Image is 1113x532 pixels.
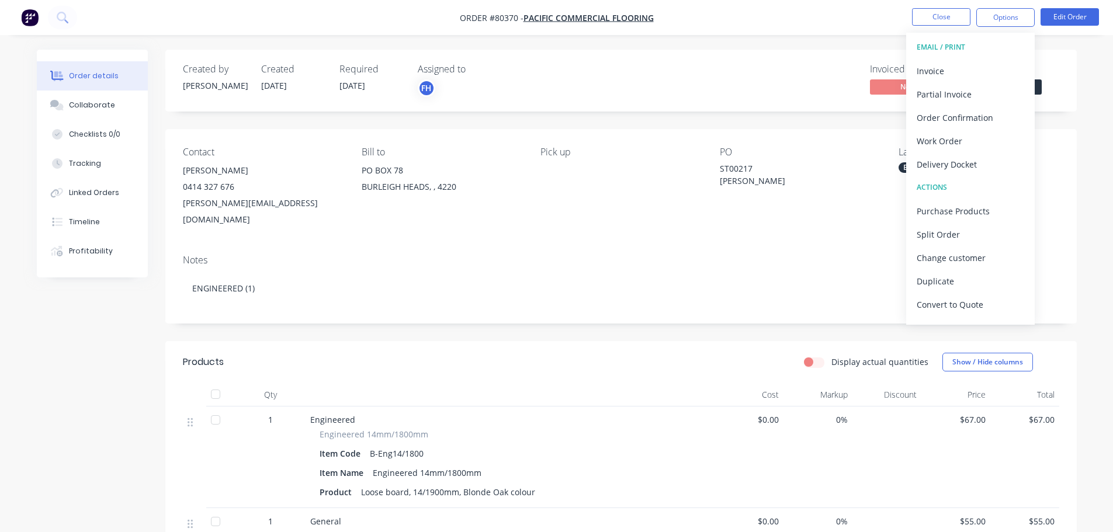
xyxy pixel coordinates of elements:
div: Pick up [540,147,701,158]
div: PO BOX 78BURLEIGH HEADS, , 4220 [362,162,522,200]
div: ACTIONS [917,180,1024,195]
div: B-Eng14/1800 [365,445,428,462]
button: Tracking [37,149,148,178]
div: Change customer [917,249,1024,266]
button: Close [912,8,970,26]
div: Order details [69,71,119,81]
div: Assigned to [418,64,535,75]
button: Edit Order [1041,8,1099,26]
span: General [310,516,341,527]
div: Linked Orders [69,187,119,198]
div: ENG [899,162,923,173]
div: BURLEIGH HEADS, , 4220 [362,179,522,195]
div: Labels [899,147,1059,158]
button: Change customer [906,246,1035,269]
div: Bill to [362,147,522,158]
button: Delivery Docket [906,152,1035,176]
div: Work Order [917,133,1024,149]
div: Qty [235,383,306,406]
button: Convert to Quote [906,293,1035,316]
button: Timeline [37,207,148,237]
div: EMAIL / PRINT [917,40,1024,55]
button: Profitability [37,237,148,266]
span: [DATE] [261,80,287,91]
div: Invoice [917,62,1024,79]
button: FH [418,79,435,97]
div: Created [261,64,325,75]
div: Item Code [320,445,365,462]
span: No [870,79,940,94]
label: Display actual quantities [831,356,928,368]
div: Collaborate [69,100,115,110]
div: Invoiced [870,64,958,75]
span: 1 [268,413,273,426]
button: Invoice [906,59,1035,82]
div: Price [921,383,990,406]
span: 0% [788,413,848,426]
button: Split Order [906,222,1035,246]
button: EMAIL / PRINT [906,36,1035,59]
div: Order Confirmation [917,109,1024,126]
div: Split Order [917,226,1024,243]
div: Tracking [69,158,101,169]
span: $67.00 [926,413,986,426]
div: Products [183,355,224,369]
div: Cost [715,383,783,406]
div: Duplicate [917,273,1024,290]
div: Checklists 0/0 [69,129,120,140]
button: Duplicate [906,269,1035,293]
div: Delivery Docket [917,156,1024,173]
span: $55.00 [926,515,986,527]
div: Item Name [320,464,368,481]
button: Archive [906,316,1035,339]
button: Purchase Products [906,199,1035,222]
div: Created by [183,64,247,75]
button: Show / Hide columns [942,353,1033,371]
div: Purchase Products [917,203,1024,220]
img: Factory [21,9,39,26]
div: Required [339,64,404,75]
span: 1 [268,515,273,527]
div: PO BOX 78 [362,162,522,179]
div: Partial Invoice [917,86,1024,103]
div: Timeline [69,217,100,227]
div: Markup [783,383,852,406]
span: [DATE] [339,80,365,91]
div: [PERSON_NAME] [183,79,247,92]
div: Convert to Quote [917,296,1024,313]
span: $55.00 [995,515,1055,527]
button: ACTIONS [906,176,1035,199]
button: Partial Invoice [906,82,1035,106]
div: Contact [183,147,343,158]
div: [PERSON_NAME][EMAIL_ADDRESS][DOMAIN_NAME] [183,195,343,228]
span: $0.00 [719,413,779,426]
div: Archive [917,319,1024,336]
button: Work Order [906,129,1035,152]
div: Notes [183,255,1059,266]
button: Linked Orders [37,178,148,207]
div: ENGINEERED (1) [183,270,1059,306]
button: Options [976,8,1035,27]
button: Collaborate [37,91,148,120]
span: $67.00 [995,413,1055,426]
div: [PERSON_NAME] [183,162,343,179]
span: Order #80370 - [460,12,523,23]
div: Loose board, 14/1900mm, Blonde Oak colour [356,484,540,500]
div: ST00217 [PERSON_NAME] [720,162,866,187]
span: Engineered 14mm/1800mm [320,428,428,440]
span: 0% [788,515,848,527]
div: 0414 327 676 [183,179,343,195]
span: Engineered [310,414,355,425]
a: Pacific Commercial Flooring [523,12,654,23]
div: Engineered 14mm/1800mm [368,464,486,481]
div: Profitability [69,246,113,256]
div: Discount [852,383,921,406]
div: PO [720,147,880,158]
button: Order Confirmation [906,106,1035,129]
div: [PERSON_NAME]0414 327 676[PERSON_NAME][EMAIL_ADDRESS][DOMAIN_NAME] [183,162,343,228]
div: Total [990,383,1059,406]
div: Product [320,484,356,500]
span: $0.00 [719,515,779,527]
